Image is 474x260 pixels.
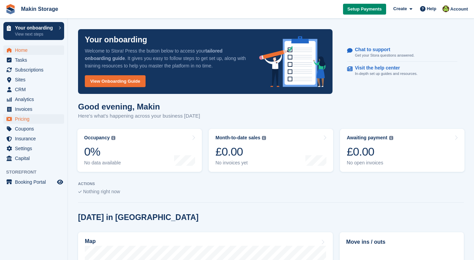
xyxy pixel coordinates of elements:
a: Chat to support Get your Stora questions answered. [347,43,457,62]
h2: Move ins / outs [346,238,457,246]
div: No open invoices [347,160,393,166]
span: Subscriptions [15,65,56,75]
p: Chat to support [355,47,409,53]
span: Capital [15,154,56,163]
a: Preview store [56,178,64,186]
div: 0% [84,145,121,159]
img: Makin Storage Team [442,5,449,12]
div: £0.00 [347,145,393,159]
a: View Onboarding Guide [85,75,146,87]
a: Setup Payments [343,4,386,15]
a: Visit the help center In-depth set up guides and resources. [347,62,457,80]
h1: Good evening, Makin [78,102,200,111]
span: Setup Payments [347,6,382,13]
span: Analytics [15,95,56,104]
img: icon-info-grey-7440780725fd019a000dd9b08b2336e03edf1995a4989e88bcd33f0948082b44.svg [262,136,266,140]
a: Makin Storage [18,3,61,15]
a: menu [3,104,64,114]
div: No invoices yet [215,160,266,166]
a: menu [3,95,64,104]
a: menu [3,65,64,75]
a: menu [3,55,64,65]
h2: Map [85,238,96,244]
a: Your onboarding View next steps [3,22,64,40]
span: Account [450,6,468,13]
div: Month-to-date sales [215,135,260,141]
p: Get your Stora questions answered. [355,53,414,58]
p: Welcome to Stora! Press the button below to access your . It gives you easy to follow steps to ge... [85,47,248,69]
span: Sites [15,75,56,84]
div: No data available [84,160,121,166]
img: onboarding-info-6c161a55d2c0e0a8cae90662b2fe09162a5109e8cc188191df67fb4f79e88e88.svg [259,36,326,87]
img: stora-icon-8386f47178a22dfd0bd8f6a31ec36ba5ce8667c1dd55bd0f319d3a0aa187defe.svg [5,4,16,14]
p: Your onboarding [85,36,147,44]
span: CRM [15,85,56,94]
span: Storefront [6,169,68,176]
span: Coupons [15,124,56,134]
p: Visit the help center [355,65,412,71]
img: icon-info-grey-7440780725fd019a000dd9b08b2336e03edf1995a4989e88bcd33f0948082b44.svg [111,136,115,140]
p: Here's what's happening across your business [DATE] [78,112,200,120]
a: menu [3,177,64,187]
a: menu [3,144,64,153]
p: View next steps [15,31,55,37]
span: Booking Portal [15,177,56,187]
span: Nothing right now [83,189,120,194]
span: Settings [15,144,56,153]
a: menu [3,124,64,134]
a: Occupancy 0% No data available [77,129,202,172]
a: menu [3,75,64,84]
div: Awaiting payment [347,135,387,141]
span: Insurance [15,134,56,143]
h2: [DATE] in [GEOGRAPHIC_DATA] [78,213,198,222]
div: £0.00 [215,145,266,159]
span: Create [393,5,407,12]
a: menu [3,45,64,55]
img: blank_slate_check_icon-ba018cac091ee9be17c0a81a6c232d5eb81de652e7a59be601be346b1b6ddf79.svg [78,191,82,193]
p: In-depth set up guides and resources. [355,71,418,77]
span: Home [15,45,56,55]
span: Pricing [15,114,56,124]
a: menu [3,134,64,143]
a: Awaiting payment £0.00 No open invoices [340,129,464,172]
a: menu [3,114,64,124]
span: Tasks [15,55,56,65]
a: menu [3,85,64,94]
span: Invoices [15,104,56,114]
a: Month-to-date sales £0.00 No invoices yet [209,129,333,172]
p: ACTIONS [78,182,464,186]
span: Help [427,5,436,12]
img: icon-info-grey-7440780725fd019a000dd9b08b2336e03edf1995a4989e88bcd33f0948082b44.svg [389,136,393,140]
div: Occupancy [84,135,110,141]
p: Your onboarding [15,25,55,30]
a: menu [3,154,64,163]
